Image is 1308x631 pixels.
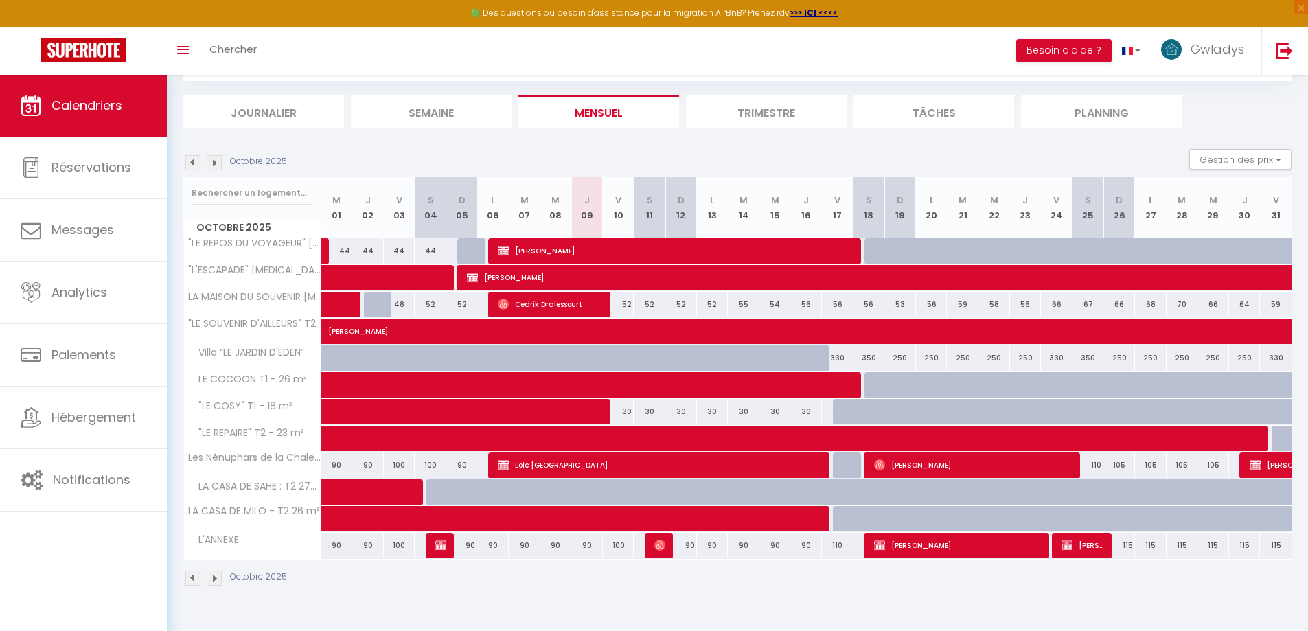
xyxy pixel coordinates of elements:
[498,452,824,478] span: Loic [GEOGRAPHIC_DATA]
[1260,533,1292,558] div: 115
[51,409,136,426] span: Hébergement
[509,177,540,238] th: 07
[186,319,323,329] span: "LE SOUVENIR D'AILLEURS" T2 près Futuroscope / CNPE Civaux
[498,291,603,317] span: Cedrik Dralessourt
[697,533,728,558] div: 90
[384,533,415,558] div: 100
[321,319,353,345] a: [PERSON_NAME]
[1010,345,1042,371] div: 250
[634,292,665,317] div: 52
[1151,27,1261,75] a: ... Gwladys
[647,194,653,207] abbr: S
[916,177,948,238] th: 20
[1229,345,1261,371] div: 250
[186,506,320,516] span: LA CASA DE MILO - T2 26 m²
[384,452,415,478] div: 100
[551,194,560,207] abbr: M
[518,95,679,128] li: Mensuel
[477,533,509,558] div: 90
[1085,194,1091,207] abbr: S
[1041,345,1072,371] div: 330
[1197,452,1229,478] div: 105
[822,177,853,238] th: 17
[51,284,107,301] span: Analytics
[365,194,371,207] abbr: J
[1053,194,1059,207] abbr: V
[1135,452,1167,478] div: 105
[822,533,853,558] div: 110
[1062,532,1103,558] span: [PERSON_NAME] Gite de France
[930,194,934,207] abbr: L
[509,533,540,558] div: 90
[571,533,603,558] div: 90
[853,95,1014,128] li: Tâches
[540,533,572,558] div: 90
[1273,194,1279,207] abbr: V
[759,399,791,424] div: 30
[1191,41,1244,58] span: Gwladys
[1072,345,1104,371] div: 350
[1135,533,1167,558] div: 115
[654,532,665,558] span: [PERSON_NAME]
[446,177,478,238] th: 05
[603,292,634,317] div: 52
[1167,292,1198,317] div: 70
[321,533,353,558] div: 90
[321,452,353,478] div: 90
[415,292,446,317] div: 52
[634,399,665,424] div: 30
[415,452,446,478] div: 100
[603,177,634,238] th: 10
[415,177,446,238] th: 04
[520,194,529,207] abbr: M
[1229,177,1261,238] th: 30
[874,452,1074,478] span: [PERSON_NAME]
[978,292,1010,317] div: 58
[435,532,446,558] span: [PERSON_NAME]
[446,292,478,317] div: 52
[665,292,697,317] div: 52
[1072,292,1104,317] div: 67
[978,345,1010,371] div: 250
[186,426,308,441] span: "LE REPAIRE" T2 - 23 m²
[1260,345,1292,371] div: 330
[199,27,267,75] a: Chercher
[1197,345,1229,371] div: 250
[321,238,328,264] a: [PERSON_NAME]
[790,7,838,19] a: >>> ICI <<<<
[686,95,847,128] li: Trimestre
[1103,533,1135,558] div: 115
[459,194,466,207] abbr: D
[1021,95,1182,128] li: Planning
[1161,39,1182,60] img: ...
[1209,194,1217,207] abbr: M
[186,265,323,275] span: "L'ESCAPADE" [MEDICAL_DATA] 4 Pers. avec terrasse privative
[53,471,130,488] span: Notifications
[665,177,697,238] th: 12
[771,194,779,207] abbr: M
[710,194,714,207] abbr: L
[678,194,685,207] abbr: D
[1010,177,1042,238] th: 23
[186,372,310,387] span: LE COCOON T1 - 26 m²
[759,177,791,238] th: 15
[916,345,948,371] div: 250
[1260,177,1292,238] th: 31
[822,345,853,371] div: 330
[209,42,257,56] span: Chercher
[1242,194,1248,207] abbr: J
[446,452,478,478] div: 90
[384,292,415,317] div: 48
[230,155,287,168] p: Octobre 2025
[1072,177,1104,238] th: 25
[790,292,822,317] div: 56
[853,177,885,238] th: 18
[186,238,323,249] span: "LE REPOS DU VOYAGEUR" [MEDICAL_DATA] tout confort
[1103,292,1135,317] div: 66
[1260,292,1292,317] div: 59
[665,399,697,424] div: 30
[1041,292,1072,317] div: 66
[1167,452,1198,478] div: 105
[1197,292,1229,317] div: 66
